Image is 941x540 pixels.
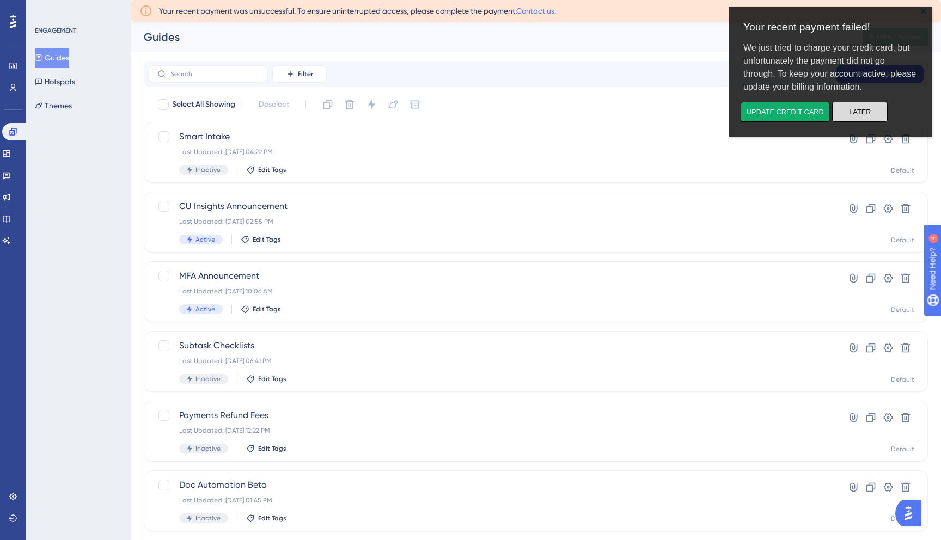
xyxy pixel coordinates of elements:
[35,96,72,115] button: Themes
[195,514,221,523] span: Inactive
[179,496,805,505] div: Last Updated: [DATE] 01:45 PM
[272,65,327,83] button: Filter
[258,444,286,453] span: Edit Tags
[246,375,286,383] button: Edit Tags
[253,235,281,244] span: Edit Tags
[891,514,914,523] div: Default
[159,4,556,17] span: Your recent payment was unsuccessful. To ensure uninterrupted access, please complete the payment.
[253,305,281,314] span: Edit Tags
[179,339,805,352] span: Subtask Checklists
[179,148,805,156] div: Last Updated: [DATE] 04:22 PM
[179,200,805,213] span: CU Insights Announcement
[35,72,75,91] button: Hotspots
[144,29,835,45] div: Guides
[891,305,914,314] div: Default
[258,375,286,383] span: Edit Tags
[891,445,914,453] div: Default
[241,235,281,244] button: Edit Tags
[103,102,159,122] button: Later
[241,305,281,314] button: Edit Tags
[246,444,286,453] button: Edit Tags
[891,236,914,244] div: Default
[249,95,299,114] button: Deselect
[195,305,215,314] span: Active
[179,217,805,226] div: Last Updated: [DATE] 02:55 PM
[179,426,805,435] div: Last Updated: [DATE] 12:22 PM
[7,13,197,33] div: Your recent payment failed!
[179,478,805,492] span: Doc Automation Beta
[12,102,101,122] button: Update credit card
[895,497,928,530] iframe: UserGuiding AI Assistant Launcher
[35,26,76,35] div: ENGAGEMENT
[26,3,68,16] span: Need Help?
[35,48,69,67] button: Guides
[195,165,221,174] span: Inactive
[258,514,286,523] span: Edit Tags
[246,165,286,174] button: Edit Tags
[195,375,221,383] span: Inactive
[179,287,805,296] div: Last Updated: [DATE] 10:06 AM
[179,357,805,365] div: Last Updated: [DATE] 06:41 PM
[258,165,286,174] span: Edit Tags
[179,269,805,283] span: MFA Announcement
[170,70,259,78] input: Search
[76,5,79,14] div: 4
[891,375,914,384] div: Default
[516,7,556,15] a: Contact us.
[298,70,313,78] span: Filter
[179,130,805,143] span: Smart Intake
[195,235,215,244] span: Active
[195,444,221,453] span: Inactive
[179,409,805,422] span: Payments Refund Fees
[7,33,197,102] div: We just tried to charge your credit card, but unfortunately the payment did not go through. To ke...
[172,98,235,111] span: Select All Showing
[246,514,286,523] button: Edit Tags
[259,98,289,111] span: Deselect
